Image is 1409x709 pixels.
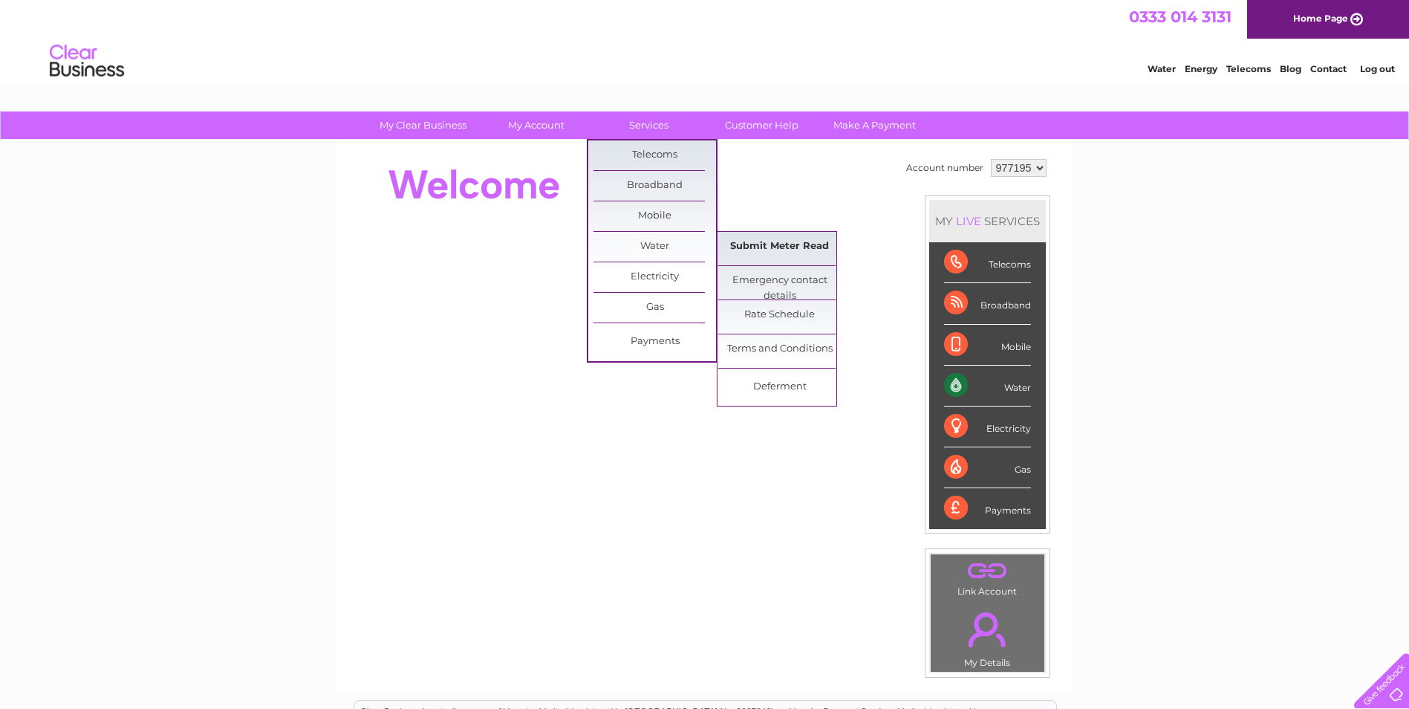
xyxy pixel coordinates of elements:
[593,232,716,262] a: Water
[930,554,1045,600] td: Link Account
[475,111,597,139] a: My Account
[1226,63,1271,74] a: Telecoms
[944,242,1031,283] div: Telecoms
[813,111,936,139] a: Make A Payment
[700,111,823,139] a: Customer Help
[362,111,484,139] a: My Clear Business
[902,155,987,181] td: Account number
[593,201,716,231] a: Mobile
[1129,7,1231,26] a: 0333 014 3131
[588,111,710,139] a: Services
[718,300,841,330] a: Rate Schedule
[593,327,716,357] a: Payments
[354,8,1056,72] div: Clear Business is a trading name of Verastar Limited (registered in [GEOGRAPHIC_DATA] No. 3667643...
[934,603,1041,655] a: .
[1185,63,1217,74] a: Energy
[944,366,1031,407] div: Water
[930,600,1045,673] td: My Details
[718,372,841,402] a: Deferment
[944,407,1031,447] div: Electricity
[1148,63,1176,74] a: Water
[718,232,841,262] a: Submit Meter Read
[49,39,125,84] img: logo.png
[718,334,841,364] a: Terms and Conditions
[944,488,1031,528] div: Payments
[593,171,716,201] a: Broadband
[929,200,1046,242] div: MY SERVICES
[953,214,984,228] div: LIVE
[1360,63,1395,74] a: Log out
[1310,63,1347,74] a: Contact
[718,266,841,296] a: Emergency contact details
[944,283,1031,324] div: Broadband
[1280,63,1301,74] a: Blog
[593,262,716,292] a: Electricity
[593,140,716,170] a: Telecoms
[934,558,1041,584] a: .
[944,447,1031,488] div: Gas
[593,293,716,323] a: Gas
[944,325,1031,366] div: Mobile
